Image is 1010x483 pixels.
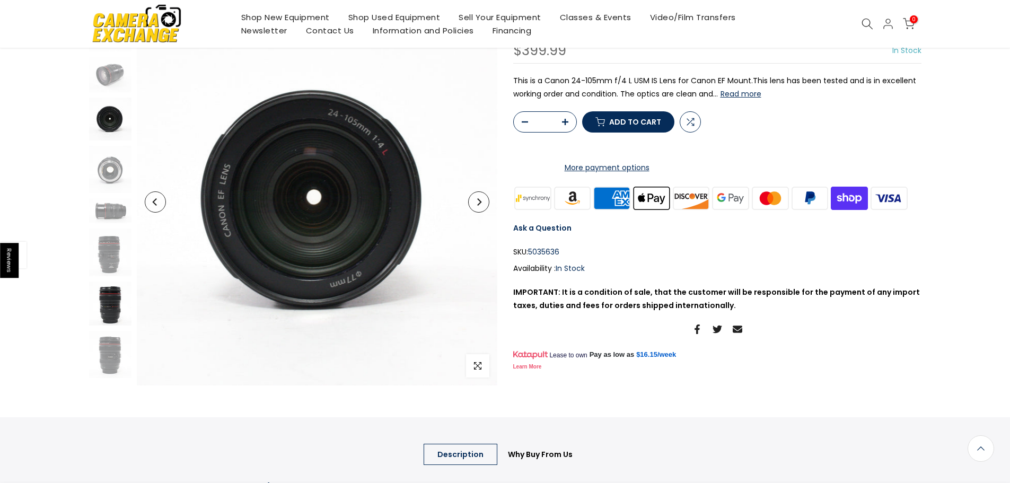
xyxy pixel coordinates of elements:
[137,18,497,385] img: Canon 24-105mm f/4 L USM IS Lens for Canon EF Mount Lenses Small Format - Canon EOS Mount Lenses ...
[513,185,553,211] img: synchrony
[513,245,921,259] div: SKU:
[513,364,542,370] a: Learn More
[790,185,830,211] img: paypal
[89,331,131,378] img: Canon 24-105mm f/4 L USM IS Lens for Canon EF Mount Lenses Small Format - Canon EOS Mount Lenses ...
[692,323,702,336] a: Share on Facebook
[513,161,701,174] a: More payment options
[89,229,131,276] img: Canon 24-105mm f/4 L USM IS Lens for Canon EF Mount Lenses Small Format - Canon EOS Mount Lenses ...
[232,24,296,37] a: Newsletter
[296,24,363,37] a: Contact Us
[892,45,921,56] span: In Stock
[89,198,131,223] img: Canon 24-105mm f/4 L USM IS Lens for Canon EF Mount Lenses Small Format - Canon EOS Mount Lenses ...
[640,11,745,24] a: Video/Film Transfers
[89,282,131,326] img: Canon 24-105mm f/4 L USM IS Lens for Canon EF Mount Lenses Small Format - Canon EOS Mount Lenses ...
[968,435,994,462] a: Back to the top
[339,11,450,24] a: Shop Used Equipment
[89,146,131,193] img: Canon 24-105mm f/4 L USM IS Lens for Canon EF Mount Lenses Small Format - Canon EOS Mount Lenses ...
[513,44,566,58] div: $399.99
[363,24,483,37] a: Information and Policies
[636,350,676,359] a: $16.15/week
[232,11,339,24] a: Shop New Equipment
[145,191,166,213] button: Previous
[550,11,640,24] a: Classes & Events
[711,185,751,211] img: google pay
[513,262,921,275] div: Availability :
[733,323,742,336] a: Share on Email
[494,444,586,465] a: Why Buy From Us
[592,185,632,211] img: american express
[713,323,722,336] a: Share on Twitter
[89,98,131,141] img: Canon 24-105mm f/4 L USM IS Lens for Canon EF Mount Lenses Small Format - Canon EOS Mount Lenses ...
[590,350,635,359] span: Pay as low as
[549,351,587,359] span: Lease to own
[631,185,671,211] img: apple pay
[89,57,131,92] img: Canon 24-105mm f/4 L USM IS Lens for Canon EF Mount Lenses Small Format - Canon EOS Mount Lenses ...
[903,18,915,30] a: 0
[556,263,585,274] span: In Stock
[424,444,497,465] a: Description
[513,287,920,311] strong: IMPORTANT: It is a condition of sale, that the customer will be responsible for the payment of an...
[450,11,551,24] a: Sell Your Equipment
[609,118,661,126] span: Add to cart
[528,245,559,259] span: 5035636
[513,74,921,101] p: This is a Canon 24-105mm f/4 L USM IS Lens for Canon EF Mount.This lens has been tested and is in...
[830,185,870,211] img: shopify pay
[721,89,761,99] button: Read more
[483,24,541,37] a: Financing
[750,185,790,211] img: master
[869,185,909,211] img: visa
[552,185,592,211] img: amazon payments
[582,111,674,133] button: Add to cart
[671,185,711,211] img: discover
[468,191,489,213] button: Next
[513,223,572,233] a: Ask a Question
[910,15,918,23] span: 0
